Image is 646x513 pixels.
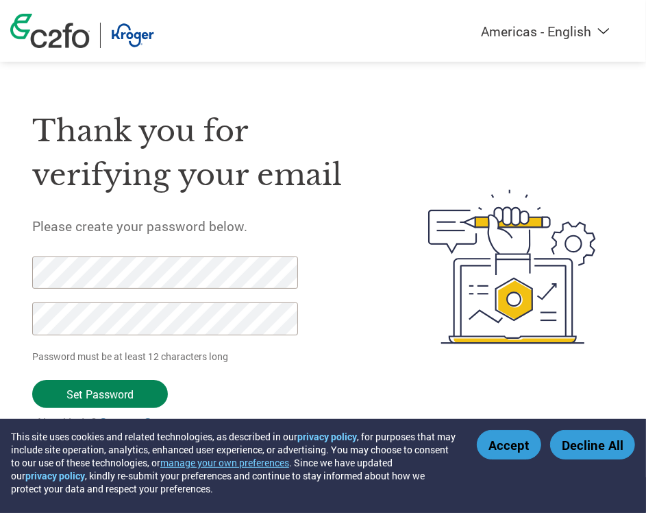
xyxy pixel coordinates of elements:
img: create-password [410,89,614,444]
button: Decline All [550,430,635,460]
div: This site uses cookies and related technologies, as described in our , for purposes that may incl... [11,430,457,495]
a: privacy policy [25,469,85,482]
img: c2fo logo [10,14,90,48]
button: Accept [477,430,541,460]
span: Need help? [38,415,187,431]
button: manage your own preferences [160,456,289,469]
h1: Thank you for verifying your email [32,109,381,198]
a: privacy policy [297,430,357,443]
input: Set Password [32,380,168,408]
p: Password must be at least 12 characters long [32,349,297,363]
img: Kroger [111,23,154,48]
h5: Please create your password below. [32,217,381,235]
a: Contact Support [99,415,187,431]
